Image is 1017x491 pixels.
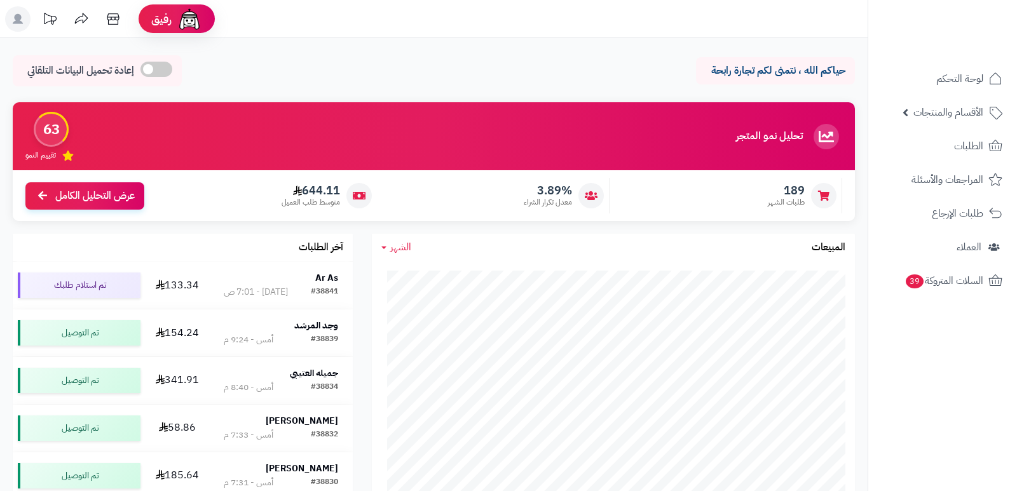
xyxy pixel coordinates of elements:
div: #38839 [311,333,338,346]
span: 189 [768,184,805,198]
strong: [PERSON_NAME] [266,414,338,427]
div: تم استلام طلبك [18,272,140,298]
h3: المبيعات [812,242,845,253]
a: السلات المتروكة39 [876,266,1009,296]
div: أمس - 9:24 م [224,333,273,346]
a: العملاء [876,232,1009,262]
strong: جميله العتيبي [290,367,338,380]
span: معدل تكرار الشراء [524,197,572,208]
td: 154.24 [146,309,209,356]
span: المراجعات والأسئلة [911,171,983,189]
div: تم التوصيل [18,368,140,393]
div: أمس - 8:40 م [224,381,273,394]
a: المراجعات والأسئلة [876,165,1009,195]
span: السلات المتروكة [904,272,983,290]
img: logo-2.png [931,34,1005,61]
span: العملاء [957,238,981,256]
div: #38841 [311,286,338,299]
div: تم التوصيل [18,415,140,441]
strong: Ar As [315,271,338,285]
span: تقييم النمو [25,150,56,161]
a: طلبات الإرجاع [876,198,1009,229]
span: الأقسام والمنتجات [913,104,983,121]
div: تم التوصيل [18,463,140,488]
p: حياكم الله ، نتمنى لكم تجارة رابحة [706,64,845,78]
strong: وجد المرشد [294,319,338,332]
span: طلبات الشهر [768,197,805,208]
a: الشهر [381,240,411,255]
div: #38832 [311,429,338,441]
div: تم التوصيل [18,320,140,346]
span: لوحة التحكم [936,70,983,88]
span: 3.89% [524,184,572,198]
span: عرض التحليل الكامل [55,189,135,203]
div: أمس - 7:33 م [224,429,273,441]
td: 133.34 [146,262,209,309]
a: تحديثات المنصة [34,6,65,35]
img: ai-face.png [177,6,202,32]
span: إعادة تحميل البيانات التلقائي [27,64,134,78]
td: 341.91 [146,357,209,404]
span: 39 [906,274,924,288]
div: [DATE] - 7:01 ص [224,286,288,299]
h3: تحليل نمو المتجر [736,131,803,142]
div: أمس - 7:31 م [224,476,273,489]
strong: [PERSON_NAME] [266,462,338,475]
td: 58.86 [146,405,209,452]
h3: آخر الطلبات [299,242,343,253]
a: لوحة التحكم [876,64,1009,94]
a: الطلبات [876,131,1009,161]
span: الشهر [390,239,411,255]
span: 644.11 [282,184,340,198]
span: رفيق [151,11,172,27]
div: #38830 [311,476,338,489]
span: الطلبات [954,137,983,155]
a: عرض التحليل الكامل [25,182,144,210]
div: #38834 [311,381,338,394]
span: طلبات الإرجاع [932,205,983,222]
span: متوسط طلب العميل [282,197,340,208]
